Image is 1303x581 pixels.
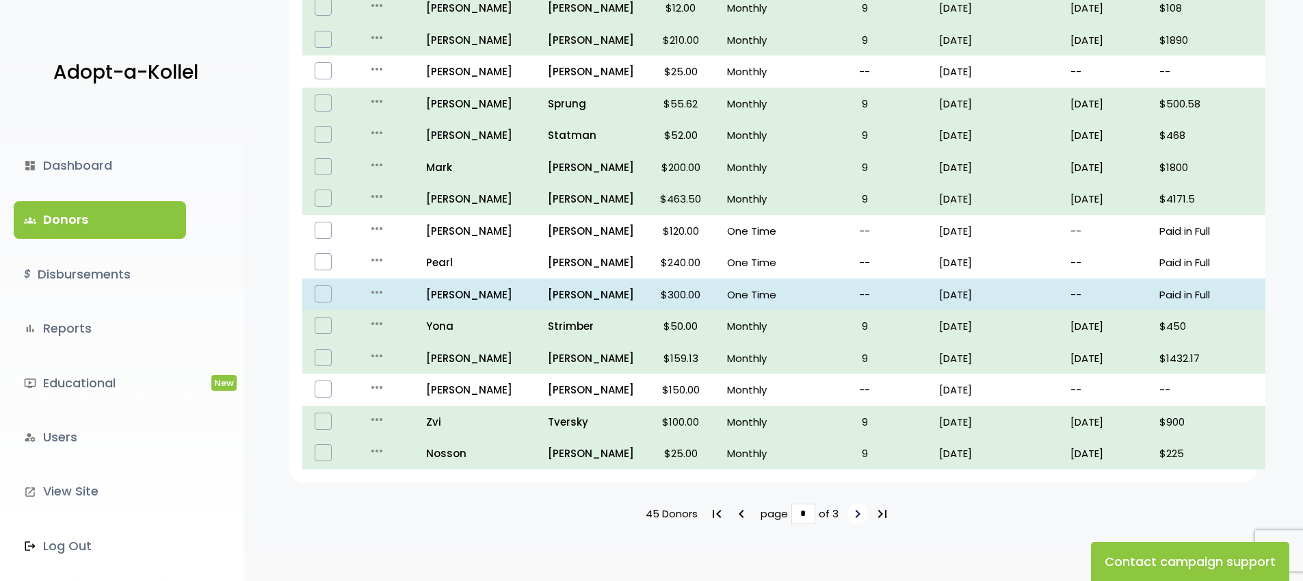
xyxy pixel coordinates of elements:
a: groupsDonors [14,201,186,238]
a: keyboard_arrow_right [847,504,868,524]
a: Pearl [416,253,537,272]
p: [PERSON_NAME] [548,444,634,463]
p: [DATE] [1070,94,1148,113]
a: [PERSON_NAME] [416,285,537,304]
a: [PERSON_NAME] [416,190,537,208]
i: more_horiz [369,348,385,364]
p: -- [1070,253,1148,272]
p: [DATE] [1070,317,1148,335]
a: [PERSON_NAME] [548,62,634,81]
p: Paid in Full [1159,222,1260,240]
i: first_page [709,506,725,522]
p: [PERSON_NAME] [548,349,634,367]
p: [PERSON_NAME] [548,380,634,399]
p: $50.00 [645,317,716,335]
a: Log Out [14,528,186,565]
p: $100.00 [645,413,716,431]
p: Monthly [727,349,790,367]
p: [DATE] [939,31,1059,49]
p: -- [1070,285,1148,304]
p: Statman [548,126,634,144]
p: Monthly [727,444,790,463]
a: [PERSON_NAME] [416,31,537,49]
p: -- [801,285,928,304]
p: [PERSON_NAME] [416,380,537,399]
p: $500.58 [1159,94,1260,113]
p: [DATE] [1070,126,1148,144]
p: Monthly [727,380,790,399]
p: [DATE] [939,94,1059,113]
a: [PERSON_NAME] [416,222,537,240]
p: $120.00 [645,222,716,240]
i: more_horiz [369,125,385,141]
p: Tversky [548,413,634,431]
a: keyboard_arrow_left [731,504,752,524]
p: $225 [1159,444,1260,463]
a: bar_chartReports [14,310,186,347]
p: 9 [801,31,928,49]
a: first_page [707,504,727,524]
i: more_horiz [369,443,385,459]
p: [DATE] [939,349,1059,367]
p: One Time [727,285,790,304]
p: 45 Donors [646,504,698,523]
i: more_horiz [369,411,385,428]
p: [DATE] [939,444,1059,463]
a: Mark [416,158,537,177]
a: [PERSON_NAME] [416,349,537,367]
p: $468 [1159,126,1260,144]
p: $25.00 [645,444,716,463]
p: Monthly [727,158,790,177]
p: Monthly [727,126,790,144]
a: [PERSON_NAME] [548,190,634,208]
p: 9 [801,413,928,431]
p: -- [1070,380,1148,399]
p: Monthly [727,413,790,431]
p: -- [1159,62,1260,81]
p: Monthly [727,31,790,49]
a: [PERSON_NAME] [548,31,634,49]
i: keyboard_arrow_right [850,506,866,522]
p: [DATE] [939,158,1059,177]
p: Sprung [548,94,634,113]
a: ondemand_videoEducationalNew [14,365,186,402]
a: Yona [416,317,537,335]
p: 9 [801,126,928,144]
a: launchView Site [14,473,186,510]
a: [PERSON_NAME] [416,126,537,144]
p: One Time [727,222,790,240]
p: 9 [801,94,928,113]
p: [DATE] [1070,158,1148,177]
p: Monthly [727,62,790,81]
p: 9 [801,349,928,367]
a: $Disbursements [14,256,186,293]
p: -- [801,62,928,81]
p: $210.00 [645,31,716,49]
a: Strimber [548,317,634,335]
i: last_page [874,506,891,522]
p: Nosson [416,444,537,463]
a: [PERSON_NAME] [548,253,634,272]
i: $ [24,265,31,285]
p: $463.50 [645,190,716,208]
a: [PERSON_NAME] [548,222,634,240]
p: Paid in Full [1159,253,1260,272]
i: more_horiz [369,157,385,173]
a: [PERSON_NAME] [548,285,634,304]
i: more_horiz [369,315,385,332]
p: 9 [801,158,928,177]
p: $200.00 [645,158,716,177]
